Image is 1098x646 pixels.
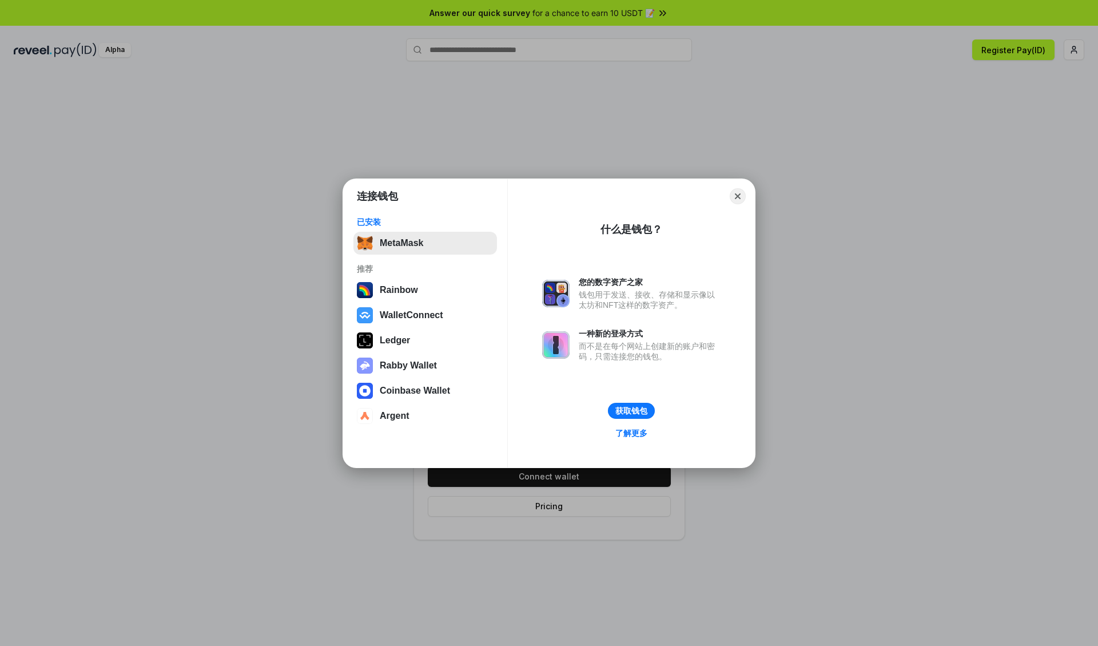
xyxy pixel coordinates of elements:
[357,217,494,227] div: 已安装
[380,285,418,295] div: Rainbow
[380,386,450,396] div: Coinbase Wallet
[380,310,443,320] div: WalletConnect
[353,354,497,377] button: Rabby Wallet
[380,360,437,371] div: Rabby Wallet
[357,189,398,203] h1: 连接钱包
[357,383,373,399] img: svg+xml,%3Csvg%20width%3D%2228%22%20height%3D%2228%22%20viewBox%3D%220%200%2028%2028%22%20fill%3D...
[353,405,497,427] button: Argent
[615,428,647,438] div: 了解更多
[600,223,662,236] div: 什么是钱包？
[615,406,647,416] div: 获取钱包
[357,264,494,274] div: 推荐
[380,238,423,248] div: MetaMask
[357,358,373,374] img: svg+xml,%3Csvg%20xmlns%3D%22http%3A%2F%2Fwww.w3.org%2F2000%2Fsvg%22%20fill%3D%22none%22%20viewBox...
[380,335,410,346] div: Ledger
[353,232,497,255] button: MetaMask
[579,328,721,339] div: 一种新的登录方式
[353,279,497,302] button: Rainbow
[357,235,373,251] img: svg+xml,%3Csvg%20fill%3D%22none%22%20height%3D%2233%22%20viewBox%3D%220%200%2035%2033%22%20width%...
[730,188,746,204] button: Close
[579,277,721,287] div: 您的数字资产之家
[357,408,373,424] img: svg+xml,%3Csvg%20width%3D%2228%22%20height%3D%2228%22%20viewBox%3D%220%200%2028%2028%22%20fill%3D...
[608,403,655,419] button: 获取钱包
[608,426,654,441] a: 了解更多
[380,411,409,421] div: Argent
[357,332,373,348] img: svg+xml,%3Csvg%20xmlns%3D%22http%3A%2F%2Fwww.w3.org%2F2000%2Fsvg%22%20width%3D%2228%22%20height%3...
[353,304,497,327] button: WalletConnect
[353,379,497,402] button: Coinbase Wallet
[357,282,373,298] img: svg+xml,%3Csvg%20width%3D%22120%22%20height%3D%22120%22%20viewBox%3D%220%200%20120%20120%22%20fil...
[579,290,721,310] div: 钱包用于发送、接收、存储和显示像以太坊和NFT这样的数字资产。
[353,329,497,352] button: Ledger
[357,307,373,323] img: svg+xml,%3Csvg%20width%3D%2228%22%20height%3D%2228%22%20viewBox%3D%220%200%2028%2028%22%20fill%3D...
[542,280,570,307] img: svg+xml,%3Csvg%20xmlns%3D%22http%3A%2F%2Fwww.w3.org%2F2000%2Fsvg%22%20fill%3D%22none%22%20viewBox...
[579,341,721,362] div: 而不是在每个网站上创建新的账户和密码，只需连接您的钱包。
[542,331,570,359] img: svg+xml,%3Csvg%20xmlns%3D%22http%3A%2F%2Fwww.w3.org%2F2000%2Fsvg%22%20fill%3D%22none%22%20viewBox...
